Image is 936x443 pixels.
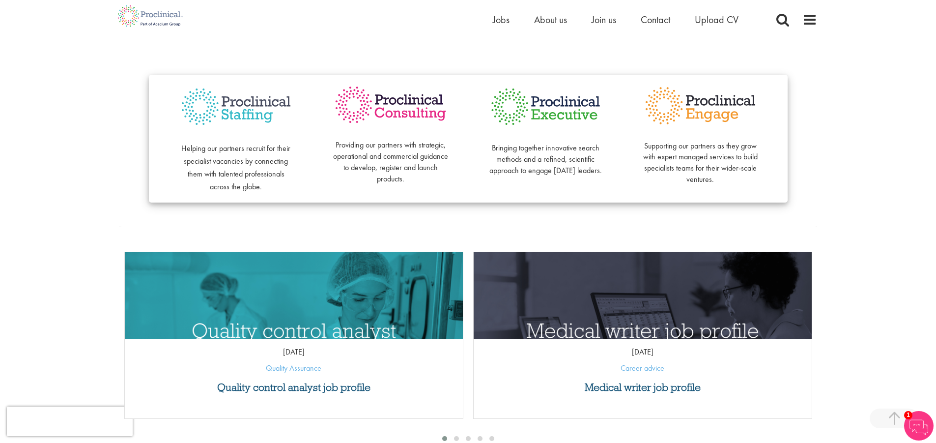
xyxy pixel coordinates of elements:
[333,85,449,125] img: Proclinical Consulting
[333,129,449,185] p: Providing our partners with strategic, operational and commercial guidance to develop, register a...
[534,13,567,26] a: About us
[641,13,670,26] a: Contact
[621,363,664,373] a: Career advice
[125,252,463,339] a: Link to a post
[904,411,934,441] img: Chatbot
[488,85,603,129] img: Proclinical Executive
[479,382,807,393] a: Medical writer job profile
[904,411,912,419] span: 1
[488,131,603,176] p: Bringing together innovative search methods and a refined, scientific approach to engage [DATE] l...
[266,363,321,373] a: Quality Assurance
[7,407,133,436] iframe: reCAPTCHA
[119,20,817,32] h3: Our suite of services
[592,13,616,26] a: Join us
[474,252,812,339] a: Link to a post
[125,252,463,428] img: quality control analyst job profile
[130,382,458,393] a: Quality control analyst job profile
[643,85,758,127] img: Proclinical Engage
[474,252,812,428] img: Medical writer job profile
[643,129,758,185] p: Supporting our partners as they grow with expert managed services to build specialists teams for ...
[178,85,294,129] img: Proclinical Staffing
[474,347,812,358] p: [DATE]
[493,13,510,26] a: Jobs
[181,143,290,192] span: Helping our partners recruit for their specialist vacancies by connecting them with talented prof...
[695,13,738,26] a: Upload CV
[125,347,463,358] p: [DATE]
